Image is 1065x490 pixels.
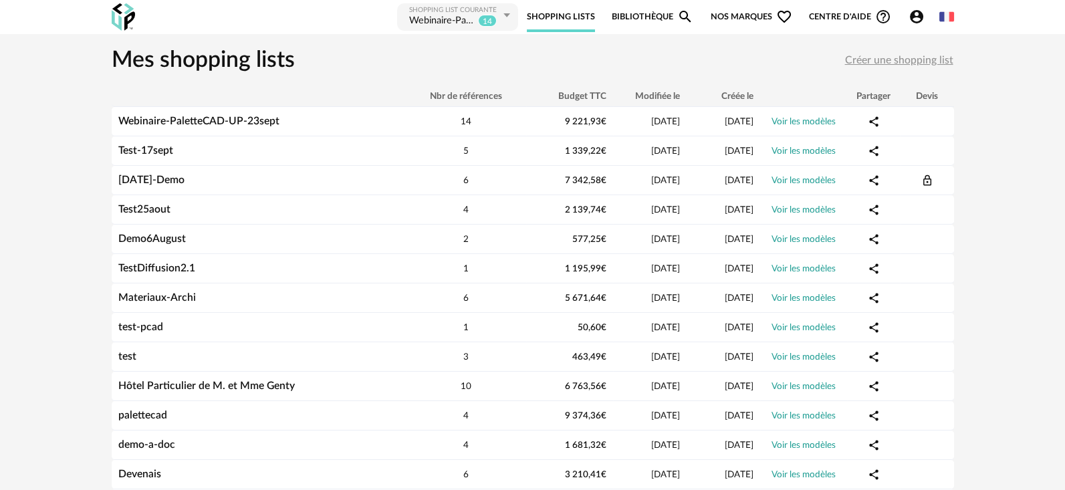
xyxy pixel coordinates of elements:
[725,293,753,303] span: [DATE]
[725,382,753,391] span: [DATE]
[772,235,836,244] a: Voir les modèles
[118,322,163,332] a: test-pcad
[776,9,792,25] span: Heart Outline icon
[772,293,836,303] a: Voir les modèles
[772,411,836,420] a: Voir les modèles
[868,469,880,479] span: Share Variant icon
[478,15,497,27] sup: 14
[725,411,753,420] span: [DATE]
[772,382,836,391] a: Voir les modèles
[725,352,753,362] span: [DATE]
[868,233,880,244] span: Share Variant icon
[875,9,891,25] span: Help Circle Outline icon
[772,441,836,450] a: Voir les modèles
[772,352,836,362] a: Voir les modèles
[565,264,606,273] span: 1 195,99
[868,145,880,156] span: Share Variant icon
[845,55,953,66] span: Créer une shopping list
[463,323,469,332] span: 1
[118,410,167,420] a: palettecad
[601,441,606,450] span: €
[565,441,606,450] span: 1 681,32
[651,441,680,450] span: [DATE]
[526,91,613,102] div: Budget TTC
[565,205,606,215] span: 2 139,74
[868,263,880,273] span: Share Variant icon
[772,205,836,215] a: Voir les modèles
[112,3,135,31] img: OXP
[772,264,836,273] a: Voir les modèles
[601,176,606,185] span: €
[687,91,760,102] div: Créée le
[725,205,753,215] span: [DATE]
[565,382,606,391] span: 6 763,56
[112,46,295,76] h1: Mes shopping lists
[939,9,954,24] img: fr
[461,382,471,391] span: 10
[868,410,880,420] span: Share Variant icon
[601,470,606,479] span: €
[844,49,954,73] button: Créer une shopping list
[601,117,606,126] span: €
[118,469,161,479] a: Devenais
[651,235,680,244] span: [DATE]
[461,117,471,126] span: 14
[651,411,680,420] span: [DATE]
[601,205,606,215] span: €
[868,439,880,450] span: Share Variant icon
[612,2,693,32] a: BibliothèqueMagnify icon
[572,235,606,244] span: 577,25
[909,9,925,25] span: Account Circle icon
[868,116,880,126] span: Share Variant icon
[909,9,931,25] span: Account Circle icon
[613,91,687,102] div: Modifiée le
[578,323,606,332] span: 50,60
[118,292,196,303] a: Materiaux-Archi
[565,470,606,479] span: 3 210,41
[868,351,880,362] span: Share Variant icon
[651,323,680,332] span: [DATE]
[463,293,469,303] span: 6
[651,470,680,479] span: [DATE]
[868,204,880,215] span: Share Variant icon
[463,352,469,362] span: 3
[463,264,469,273] span: 1
[565,176,606,185] span: 7 342,58
[463,205,469,215] span: 4
[651,205,680,215] span: [DATE]
[809,9,891,25] span: Centre d'aideHelp Circle Outline icon
[601,323,606,332] span: €
[463,176,469,185] span: 6
[725,264,753,273] span: [DATE]
[565,117,606,126] span: 9 221,93
[118,380,295,391] a: Hôtel Particulier de M. et Mme Genty
[572,352,606,362] span: 463,49
[565,411,606,420] span: 9 374,36
[406,91,526,102] div: Nbr de références
[651,117,680,126] span: [DATE]
[463,411,469,420] span: 4
[921,174,933,185] span: Devis
[725,146,753,156] span: [DATE]
[463,146,469,156] span: 5
[651,176,680,185] span: [DATE]
[651,293,680,303] span: [DATE]
[725,323,753,332] span: [DATE]
[118,233,186,244] a: Demo6August
[772,470,836,479] a: Voir les modèles
[868,380,880,391] span: Share Variant icon
[118,174,185,185] a: [DATE]-Demo
[463,235,469,244] span: 2
[601,352,606,362] span: €
[409,15,475,28] div: Webinaire-PaletteCAD-UP-23sept
[118,351,136,362] a: test
[601,264,606,273] span: €
[901,91,954,102] div: Devis
[772,117,836,126] a: Voir les modèles
[527,2,595,32] a: Shopping Lists
[725,441,753,450] span: [DATE]
[868,292,880,303] span: Share Variant icon
[868,322,880,332] span: Share Variant icon
[565,293,606,303] span: 5 671,64
[651,146,680,156] span: [DATE]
